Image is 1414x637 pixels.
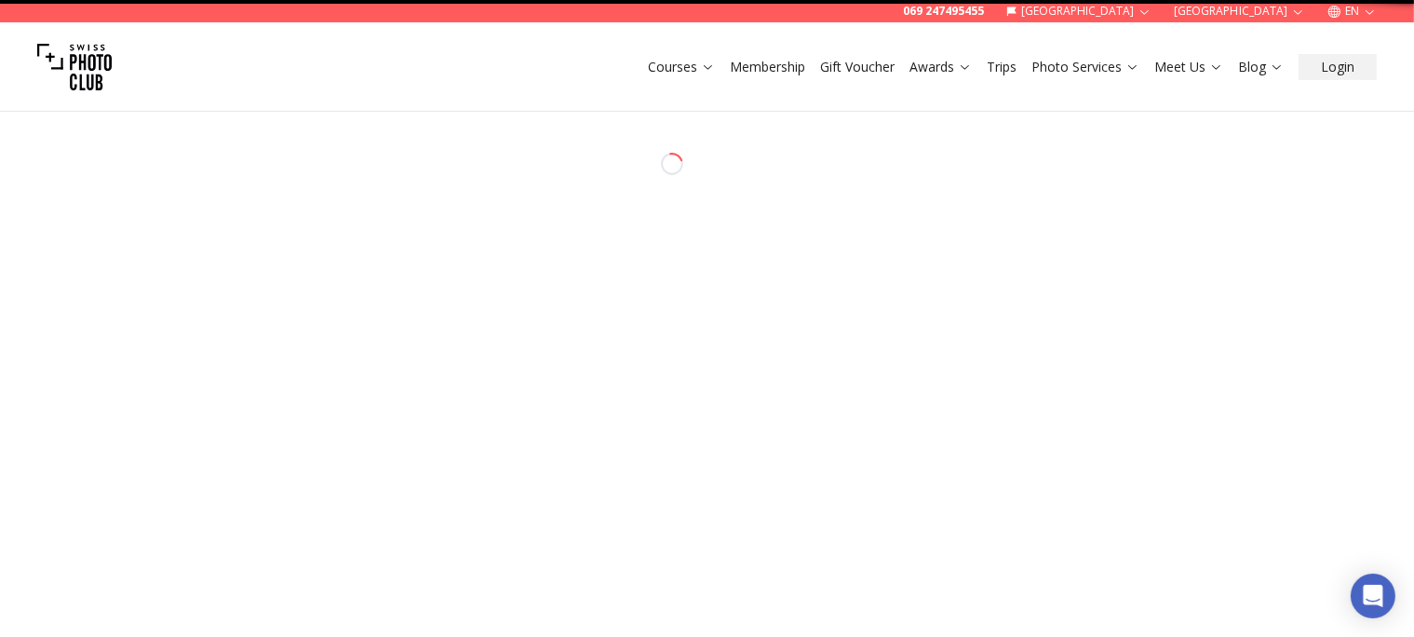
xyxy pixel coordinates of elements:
[1299,54,1377,80] button: Login
[1024,54,1147,80] button: Photo Services
[1154,58,1223,76] a: Meet Us
[903,4,984,19] a: 069 247495455
[1147,54,1231,80] button: Meet Us
[979,54,1024,80] button: Trips
[640,54,722,80] button: Courses
[1231,54,1291,80] button: Blog
[648,58,715,76] a: Courses
[730,58,805,76] a: Membership
[909,58,972,76] a: Awards
[1238,58,1284,76] a: Blog
[902,54,979,80] button: Awards
[1351,574,1395,618] div: Open Intercom Messenger
[987,58,1017,76] a: Trips
[722,54,813,80] button: Membership
[813,54,902,80] button: Gift Voucher
[820,58,895,76] a: Gift Voucher
[1031,58,1139,76] a: Photo Services
[37,30,112,104] img: Swiss photo club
